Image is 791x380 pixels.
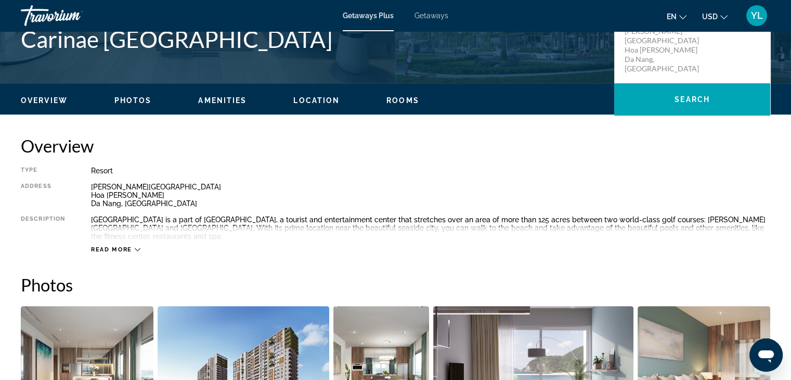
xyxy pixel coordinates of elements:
[675,95,710,104] span: Search
[21,2,125,29] a: Travorium
[749,338,783,372] iframe: Button to launch messaging window
[343,11,394,20] a: Getaways Plus
[21,135,770,156] h2: Overview
[91,246,140,254] button: Read more
[114,96,152,105] button: Photos
[751,10,763,21] span: YL
[293,96,340,105] button: Location
[91,167,770,175] div: Resort
[743,5,770,27] button: User Menu
[21,216,65,240] div: Description
[91,246,132,253] span: Read more
[91,183,770,208] div: [PERSON_NAME][GEOGRAPHIC_DATA] Hoa [PERSON_NAME] Da Nang, [GEOGRAPHIC_DATA]
[21,96,68,105] button: Overview
[414,11,448,20] a: Getaways
[21,183,65,208] div: Address
[21,274,770,295] h2: Photos
[702,9,728,24] button: Change currency
[198,96,247,105] button: Amenities
[21,26,604,53] h1: Carinae [GEOGRAPHIC_DATA]
[386,96,419,105] button: Rooms
[614,83,770,116] button: Search
[625,27,708,73] p: [PERSON_NAME][GEOGRAPHIC_DATA] Hoa [PERSON_NAME] Da Nang, [GEOGRAPHIC_DATA]
[667,12,677,21] span: en
[667,9,686,24] button: Change language
[91,216,770,240] div: [GEOGRAPHIC_DATA] is a part of [GEOGRAPHIC_DATA], a tourist and entertainment center that stretch...
[702,12,718,21] span: USD
[21,167,65,175] div: Type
